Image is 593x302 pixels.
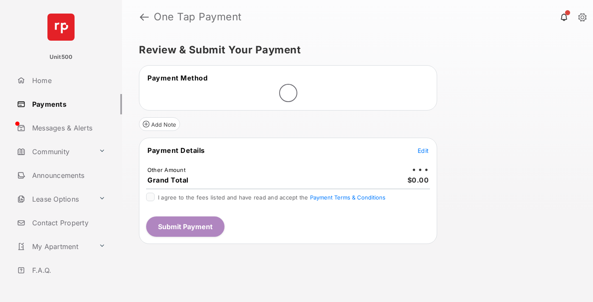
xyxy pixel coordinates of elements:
[158,194,385,201] span: I agree to the fees listed and have read and accept the
[146,216,224,237] button: Submit Payment
[310,194,385,201] button: I agree to the fees listed and have read and accept the
[14,189,95,209] a: Lease Options
[147,166,186,174] td: Other Amount
[14,260,122,280] a: F.A.Q.
[147,74,208,82] span: Payment Method
[139,45,569,55] h5: Review & Submit Your Payment
[14,118,122,138] a: Messages & Alerts
[407,176,429,184] span: $0.00
[14,70,122,91] a: Home
[139,117,180,131] button: Add Note
[47,14,75,41] img: svg+xml;base64,PHN2ZyB4bWxucz0iaHR0cDovL3d3dy53My5vcmcvMjAwMC9zdmciIHdpZHRoPSI2NCIgaGVpZ2h0PSI2NC...
[147,146,205,155] span: Payment Details
[14,141,95,162] a: Community
[50,53,73,61] p: Unit500
[147,176,188,184] span: Grand Total
[14,213,122,233] a: Contact Property
[14,165,122,186] a: Announcements
[14,94,122,114] a: Payments
[154,12,242,22] strong: One Tap Payment
[418,147,429,154] span: Edit
[418,146,429,155] button: Edit
[14,236,95,257] a: My Apartment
